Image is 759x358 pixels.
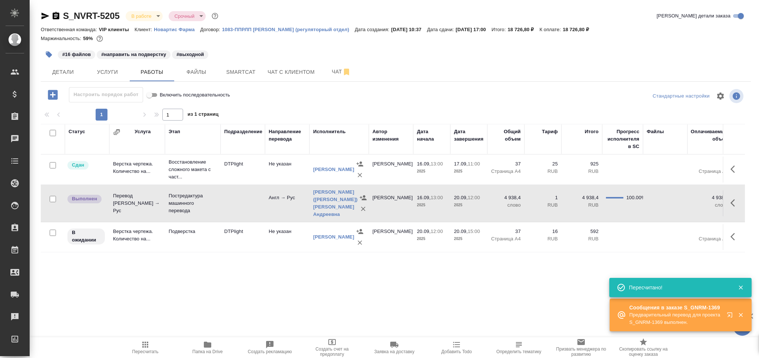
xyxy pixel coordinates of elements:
[733,284,748,291] button: Закрыть
[468,229,480,234] p: 15:00
[491,128,521,143] div: Общий объем
[431,195,443,200] p: 13:00
[454,168,484,175] p: 2025
[491,235,521,243] p: Страница А4
[565,160,599,168] p: 925
[491,228,521,235] p: 37
[528,194,558,201] p: 1
[454,161,468,167] p: 17.09,
[657,12,730,20] span: [PERSON_NAME] детали заказа
[135,128,150,135] div: Услуга
[265,224,309,250] td: Не указан
[188,110,219,121] span: из 1 страниц
[417,195,431,200] p: 16.09,
[391,27,427,32] p: [DATE] 10:37
[169,128,180,135] div: Этап
[109,157,165,183] td: Верстка чертежа. Количество на...
[90,68,125,77] span: Услуги
[427,27,455,32] p: Дата сдачи:
[528,235,558,243] p: RUB
[72,229,100,244] p: В ожидании
[528,228,558,235] p: 16
[363,337,425,358] button: Заявка на доставку
[126,11,163,21] div: В работе
[417,235,447,243] p: 2025
[585,128,599,135] div: Итого
[417,161,431,167] p: 16.09,
[606,128,639,150] div: Прогресс исполнителя в SC
[691,201,728,209] p: слово
[313,167,354,172] a: [PERSON_NAME]
[629,284,727,291] div: Пересчитано!
[565,194,599,201] p: 4 938,4
[651,91,712,102] div: split button
[425,337,488,358] button: Добавить Todo
[647,128,664,135] div: Файлы
[358,192,369,203] button: Назначить
[69,128,85,135] div: Статус
[176,337,239,358] button: Папка на Drive
[67,228,106,245] div: Исполнитель назначен, приступать к работе пока рано
[508,27,540,32] p: 18 726,80 ₽
[691,228,728,235] p: 37
[176,51,204,58] p: #выходной
[63,11,120,21] a: S_NVRT-5205
[154,26,200,32] a: Новартис Фарма
[72,161,84,169] p: Сдан
[221,157,265,183] td: DTPlight
[265,190,309,216] td: Англ → Рус
[222,26,355,32] a: 1083-ППРЛП [PERSON_NAME] (регуляторный отдел)
[554,346,608,357] span: Призвать менеджера по развитию
[52,12,60,20] button: Скопировать ссылку
[67,194,106,204] div: Исполнитель завершил работу
[313,189,358,217] a: [PERSON_NAME] ([PERSON_NAME]) [PERSON_NAME] Андреевна
[691,160,728,168] p: 37
[454,201,484,209] p: 2025
[109,188,165,218] td: Перевод [PERSON_NAME] → Рус
[265,157,309,183] td: Не указан
[109,224,165,250] td: Верстка чертежа. Количество на...
[528,160,558,168] p: 25
[417,168,447,175] p: 2025
[733,312,748,318] button: Закрыть
[712,87,729,105] span: Настроить таблицу
[468,161,480,167] p: 11:00
[248,349,292,354] span: Создать рекламацию
[239,337,301,358] button: Создать рекламацию
[99,27,135,32] p: VIP клиенты
[83,36,95,41] p: 59%
[305,346,359,357] span: Создать счет на предоплату
[488,337,550,358] button: Определить тематику
[456,27,492,32] p: [DATE] 17:00
[313,234,354,240] a: [PERSON_NAME]
[626,194,639,201] div: 100.00%
[454,128,484,143] div: Дата завершения
[691,235,728,243] p: Страница А4
[169,11,206,21] div: В работе
[221,224,265,250] td: DTPlight
[96,51,171,57] span: направить на подверстку
[154,27,200,32] p: Новартис Фарма
[528,201,558,209] p: RUB
[417,201,447,209] p: 2025
[491,168,521,175] p: Страница А4
[691,168,728,175] p: Страница А4
[369,224,413,250] td: [PERSON_NAME]
[431,161,443,167] p: 13:00
[565,168,599,175] p: RUB
[491,160,521,168] p: 37
[468,195,480,200] p: 12:00
[354,226,365,237] button: Назначить
[629,304,722,311] p: Сообщения в заказе S_GNRM-1369
[192,349,223,354] span: Папка на Drive
[491,194,521,201] p: 4 938,4
[210,11,220,21] button: Доп статусы указывают на важность/срочность заказа
[454,195,468,200] p: 20.09,
[101,51,166,58] p: #направить на подверстку
[43,87,63,102] button: Добавить работу
[369,190,413,216] td: [PERSON_NAME]
[41,36,83,41] p: Маржинальность:
[454,235,484,243] p: 2025
[540,27,563,32] p: К оплате:
[179,68,214,77] span: Файлы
